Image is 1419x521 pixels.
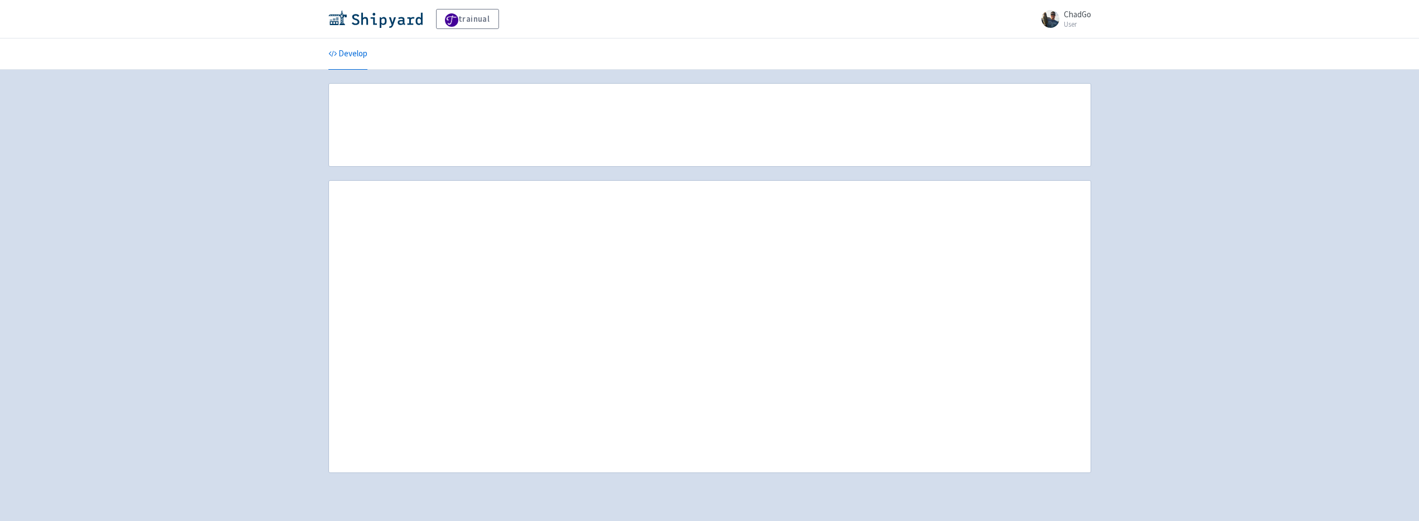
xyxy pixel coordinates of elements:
[1064,21,1091,28] small: User
[1064,9,1091,20] span: ChadGo
[328,10,423,28] img: Shipyard logo
[1035,10,1091,28] a: ChadGo User
[436,9,499,29] a: trainual
[328,38,367,70] a: Develop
